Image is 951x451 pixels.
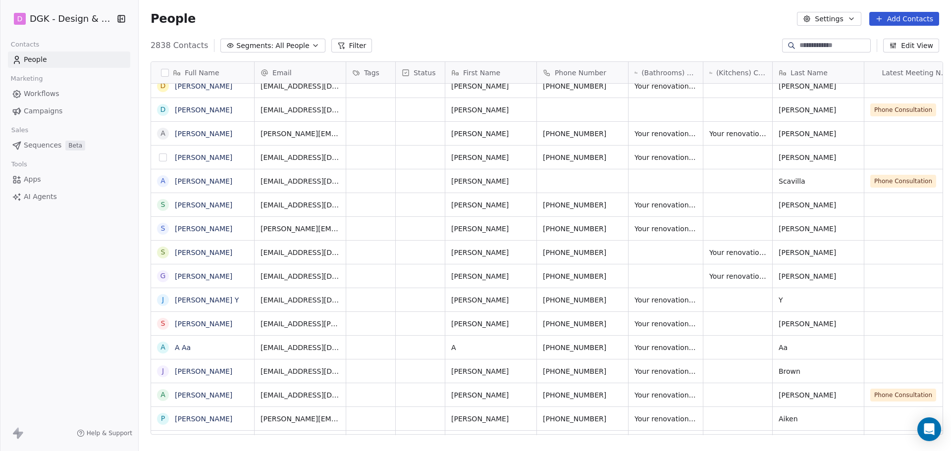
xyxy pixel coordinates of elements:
a: People [8,51,130,68]
span: [PHONE_NUMBER] [543,319,606,329]
div: grid [151,84,255,435]
span: Sales [7,123,33,138]
span: Tags [364,68,379,78]
span: [EMAIL_ADDRESS][DOMAIN_NAME] [261,366,340,376]
span: [PHONE_NUMBER] [543,271,606,281]
a: [PERSON_NAME] [175,82,232,90]
span: Your renovation with a design and build firm will cost approximately $87,000 to $122,000 [709,129,766,139]
button: Filter [331,39,372,52]
span: [PERSON_NAME] [451,319,509,329]
span: AI Agents [24,192,57,202]
a: [PERSON_NAME] [175,201,232,209]
span: Your renovation with a design and build firm will cost approximately $113,000 to $148,000 [709,271,766,281]
span: [PERSON_NAME] [451,414,509,424]
span: DGK - Design & Build [30,12,113,25]
span: [PHONE_NUMBER] [543,81,606,91]
a: [PERSON_NAME] [175,415,232,423]
span: [PERSON_NAME] [451,390,509,400]
span: D [17,14,23,24]
span: [PERSON_NAME] [779,390,836,400]
div: P [161,413,165,424]
span: [EMAIL_ADDRESS][DOMAIN_NAME] [261,390,340,400]
span: [EMAIL_ADDRESS][DOMAIN_NAME] [261,295,340,305]
div: S [160,223,165,234]
span: [PHONE_NUMBER] [543,390,606,400]
span: Your renovation with a design and build firm will cost approximately $75,000 to $115,000 [634,390,697,400]
div: A [160,128,165,139]
a: Workflows [8,86,130,102]
span: People [24,54,47,65]
a: [PERSON_NAME] Y [175,296,239,304]
a: [PERSON_NAME] [175,106,232,114]
span: Contacts [6,37,44,52]
div: S [160,318,165,329]
div: S [160,200,165,210]
span: [EMAIL_ADDRESS][PERSON_NAME][DOMAIN_NAME] [261,319,340,329]
span: A [451,343,456,352]
span: [PERSON_NAME] [451,295,509,305]
span: Full Name [185,68,219,78]
a: [PERSON_NAME] [175,272,232,280]
span: Campaigns [24,106,62,116]
span: (Kitchens) Calculated Renovation Cost [716,68,766,78]
span: Phone Consultation [874,105,932,114]
span: (Bathrooms) Calculated Renovation Cost [641,68,697,78]
span: [PERSON_NAME] [451,129,509,139]
span: Your renovation with a design and build firm will cost approximately $113,000 to $148,000 [709,248,766,257]
span: [PERSON_NAME] [779,200,836,210]
div: (Bathrooms) Calculated Renovation Cost [629,62,703,83]
span: Phone Number [555,68,606,78]
span: All People [275,41,309,51]
span: Your renovation with a design and build firm will cost approximately $45,000 to $85,000 [634,200,697,210]
span: Status [414,68,436,78]
span: [PERSON_NAME] [779,81,836,91]
span: [EMAIL_ADDRESS][DOMAIN_NAME] [261,200,340,210]
a: [PERSON_NAME] [175,391,232,399]
span: Beta [65,141,85,150]
span: [PERSON_NAME] [451,248,509,257]
span: [PERSON_NAME][EMAIL_ADDRESS][DOMAIN_NAME] [261,414,340,424]
a: [PERSON_NAME] [175,249,232,256]
a: [PERSON_NAME] [175,153,232,161]
span: Email [272,68,292,78]
span: [PERSON_NAME] [779,105,836,115]
span: Scavilla [779,176,805,186]
span: [EMAIL_ADDRESS][DOMAIN_NAME] [261,248,340,257]
span: [PERSON_NAME] [779,152,836,162]
a: [PERSON_NAME] [175,367,232,375]
span: First Name [463,68,500,78]
span: [PHONE_NUMBER] [543,248,606,257]
span: [PERSON_NAME] [451,152,509,162]
span: Your renovation with a design and build firm will cost approximately $45,000 to $85,000 [634,319,697,329]
div: (Kitchens) Calculated Renovation Cost [703,62,772,83]
div: First Name [445,62,536,83]
span: [PERSON_NAME] [779,319,836,329]
span: Aa [779,343,788,352]
div: Phone Number [537,62,628,83]
span: [PHONE_NUMBER] [543,152,606,162]
span: [PERSON_NAME] [779,129,836,139]
button: Edit View [883,39,939,52]
span: [PHONE_NUMBER] [543,224,606,234]
a: [PERSON_NAME] [175,225,232,233]
span: [PERSON_NAME] [451,200,509,210]
span: Your renovation with a design and build firm will cost approximately $45,000 to $85,000 [634,295,697,305]
div: Open Intercom Messenger [917,417,941,441]
span: Y [779,295,783,305]
a: Help & Support [77,429,132,437]
div: d [160,104,165,115]
span: [PERSON_NAME] [451,224,509,234]
span: [PHONE_NUMBER] [543,295,606,305]
span: [EMAIL_ADDRESS][DOMAIN_NAME] [261,176,340,186]
span: Your renovation with a design and build firm will cost approximately $75,000 to $115,000 [634,152,697,162]
span: [PERSON_NAME] [779,224,836,234]
span: People [151,11,196,26]
span: Marketing [6,71,47,86]
a: [PERSON_NAME] [175,177,232,185]
span: [PHONE_NUMBER] [543,129,606,139]
button: DDGK - Design & Build [12,10,109,27]
div: Email [255,62,346,83]
span: Apps [24,174,41,185]
a: [PERSON_NAME] [175,320,232,328]
span: [PERSON_NAME][EMAIL_ADDRESS][DOMAIN_NAME] [261,224,340,234]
